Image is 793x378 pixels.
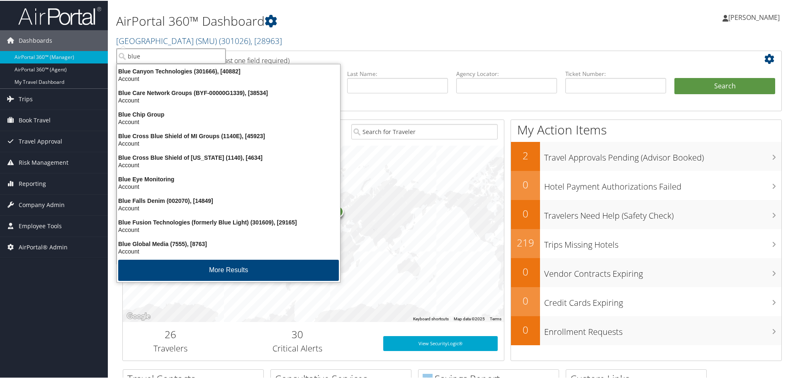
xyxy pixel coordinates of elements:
h2: Airtinerary Lookup [129,51,720,66]
button: Search [674,77,775,94]
div: Blue Canyon Technologies (301666), [40882] [112,67,345,74]
h3: Enrollment Requests [544,321,781,337]
div: Account [112,247,345,254]
h2: 0 [511,264,540,278]
div: Blue Cross Blue Shield of [US_STATE] (1140), [4634] [112,153,345,161]
a: [PERSON_NAME] [722,4,788,29]
label: Agency Locator: [456,69,557,77]
h2: 0 [511,206,540,220]
div: Account [112,139,345,146]
span: Company Admin [19,194,65,215]
span: Travel Approval [19,130,62,151]
h1: AirPortal 360™ Dashboard [116,12,564,29]
span: Book Travel [19,109,51,130]
a: 0Credit Cards Expiring [511,286,781,315]
div: Blue Fusion Technologies (formerly Blue Light) (301609), [29165] [112,218,345,225]
span: Employee Tools [19,215,62,236]
span: Trips [19,88,33,109]
div: Blue Eye Monitoring [112,175,345,182]
a: 0Vendor Contracts Expiring [511,257,781,286]
h1: My Action Items [511,120,781,138]
div: Blue Cross Blue Shield of MI Groups (1140E), [45923] [112,132,345,139]
h2: 26 [129,327,212,341]
a: View SecurityLogic® [383,335,498,350]
button: Keyboard shortcuts [413,315,449,321]
h2: 0 [511,322,540,336]
span: [PERSON_NAME] [728,12,780,21]
div: Blue Global Media (7555), [8763] [112,239,345,247]
a: Terms (opens in new tab) [490,316,501,320]
span: Risk Management [19,151,68,172]
div: Account [112,182,345,190]
div: Blue Care Network Groups (BYF-00000G1339), [38534] [112,88,345,96]
div: Account [112,225,345,233]
a: Open this area in Google Maps (opens a new window) [125,310,152,321]
div: 3 [331,205,344,217]
a: [GEOGRAPHIC_DATA] (SMU) [116,34,282,46]
div: Account [112,204,345,211]
h2: 0 [511,293,540,307]
h3: Hotel Payment Authorizations Failed [544,176,781,192]
a: 219Trips Missing Hotels [511,228,781,257]
label: Last Name: [347,69,448,77]
div: Account [112,74,345,82]
a: 0Enrollment Requests [511,315,781,344]
h3: Credit Cards Expiring [544,292,781,308]
h3: Travel Approvals Pending (Advisor Booked) [544,147,781,163]
label: Ticket Number: [565,69,666,77]
h2: 2 [511,148,540,162]
button: More Results [118,259,339,280]
h3: Vendor Contracts Expiring [544,263,781,279]
span: AirPortal® Admin [19,236,68,257]
h3: Critical Alerts [224,342,371,354]
span: , [ 28963 ] [251,34,282,46]
div: Account [112,96,345,103]
div: Blue Falls Denim (002070), [14849] [112,196,345,204]
h3: Travelers Need Help (Safety Check) [544,205,781,221]
div: Account [112,161,345,168]
span: (at least one field required) [210,55,289,64]
h3: Travelers [129,342,212,354]
h2: 219 [511,235,540,249]
div: Blue Chip Group [112,110,345,117]
span: ( 301026 ) [219,34,251,46]
img: Google [125,310,152,321]
img: airportal-logo.png [18,5,101,25]
input: Search for Traveler [351,123,498,139]
a: 0Travelers Need Help (Safety Check) [511,199,781,228]
a: 0Hotel Payment Authorizations Failed [511,170,781,199]
input: Search Accounts [117,48,226,63]
span: Dashboards [19,29,52,50]
div: Account [112,117,345,125]
a: 2Travel Approvals Pending (Advisor Booked) [511,141,781,170]
h2: 30 [224,327,371,341]
h2: 0 [511,177,540,191]
span: Reporting [19,173,46,193]
h3: Trips Missing Hotels [544,234,781,250]
span: Map data ©2025 [454,316,485,320]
